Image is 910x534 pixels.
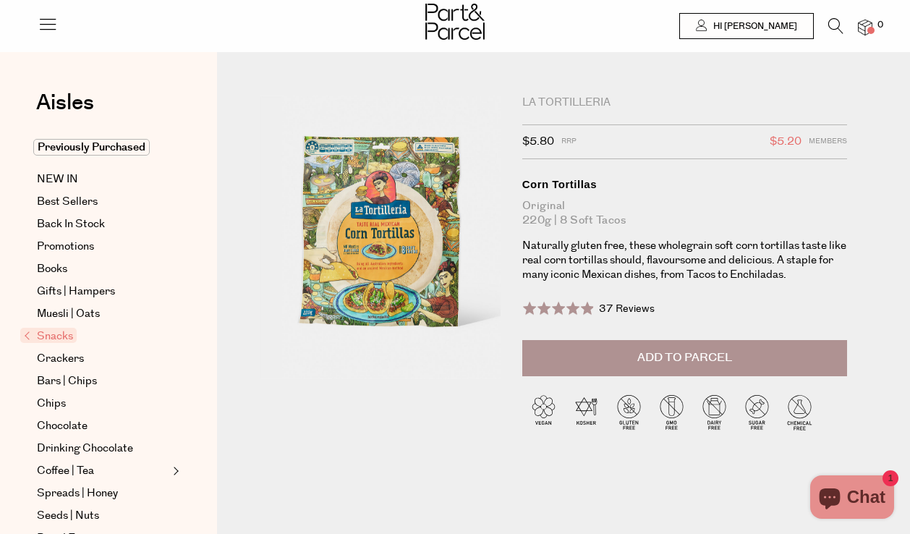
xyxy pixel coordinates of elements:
[650,391,693,433] img: P_P-ICONS-Live_Bec_V11_GMO_Free.svg
[770,132,801,151] span: $5.20
[37,193,98,211] span: Best Sellers
[809,132,847,151] span: Members
[425,4,485,40] img: Part&Parcel
[37,485,169,502] a: Spreads | Honey
[37,418,169,435] a: Chocolate
[522,340,847,376] button: Add to Parcel
[37,171,169,188] a: NEW IN
[637,349,732,366] span: Add to Parcel
[565,391,608,433] img: P_P-ICONS-Live_Bec_V11_Kosher.svg
[710,20,797,33] span: Hi [PERSON_NAME]
[693,391,736,433] img: P_P-ICONS-Live_Bec_V11_Dairy_Free.svg
[37,216,169,233] a: Back In Stock
[36,92,94,128] a: Aisles
[37,260,169,278] a: Books
[37,305,169,323] a: Muesli | Oats
[522,391,565,433] img: P_P-ICONS-Live_Bec_V11_Vegan.svg
[522,239,847,282] p: Naturally gluten free, these wholegrain soft corn tortillas taste like real corn tortillas should...
[778,391,821,433] img: P_P-ICONS-Live_Bec_V11_Chemical_Free.svg
[522,132,554,151] span: $5.80
[522,96,847,110] div: La Tortilleria
[806,475,898,522] inbox-online-store-chat: Shopify online store chat
[37,305,100,323] span: Muesli | Oats
[599,302,655,316] span: 37 Reviews
[37,350,169,368] a: Crackers
[37,350,84,368] span: Crackers
[37,440,169,457] a: Drinking Chocolate
[37,171,78,188] span: NEW IN
[37,216,105,233] span: Back In Stock
[37,283,115,300] span: Gifts | Hampers
[169,462,179,480] button: Expand/Collapse Coffee | Tea
[37,283,169,300] a: Gifts | Hampers
[736,391,778,433] img: P_P-ICONS-Live_Bec_V11_Sugar_Free.svg
[37,238,169,255] a: Promotions
[37,139,169,156] a: Previously Purchased
[37,440,133,457] span: Drinking Chocolate
[37,485,118,502] span: Spreads | Honey
[260,96,501,379] img: Corn Tortillas
[37,395,169,412] a: Chips
[37,373,169,390] a: Bars | Chips
[37,418,88,435] span: Chocolate
[24,328,169,345] a: Snacks
[561,132,577,151] span: RRP
[37,507,99,525] span: Seeds | Nuts
[858,20,872,35] a: 0
[37,395,66,412] span: Chips
[37,193,169,211] a: Best Sellers
[522,199,847,228] div: Original 220g | 8 Soft Tacos
[37,373,97,390] span: Bars | Chips
[36,87,94,119] span: Aisles
[20,328,77,343] span: Snacks
[874,19,887,32] span: 0
[679,13,814,39] a: Hi [PERSON_NAME]
[608,391,650,433] img: P_P-ICONS-Live_Bec_V11_Gluten_Free.svg
[522,177,847,192] div: Corn Tortillas
[37,238,94,255] span: Promotions
[37,462,94,480] span: Coffee | Tea
[37,507,169,525] a: Seeds | Nuts
[37,462,169,480] a: Coffee | Tea
[37,260,67,278] span: Books
[33,139,150,156] span: Previously Purchased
